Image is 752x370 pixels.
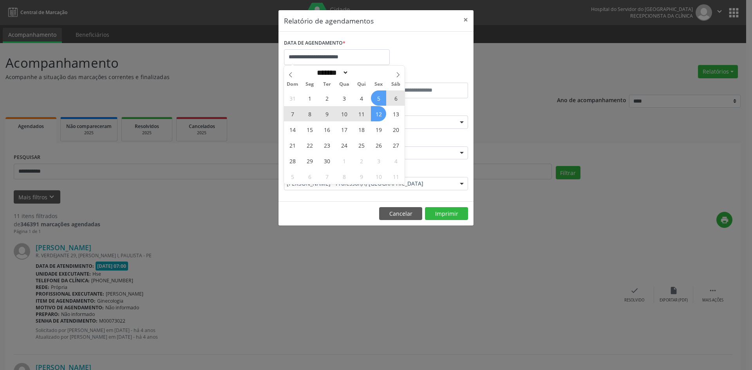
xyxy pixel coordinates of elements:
[378,70,468,83] label: ATÉ
[285,90,300,106] span: Agosto 31, 2025
[371,90,386,106] span: Setembro 5, 2025
[319,137,334,153] span: Setembro 23, 2025
[388,137,403,153] span: Setembro 27, 2025
[284,37,345,49] label: DATA DE AGENDAMENTO
[371,106,386,121] span: Setembro 12, 2025
[354,90,369,106] span: Setembro 4, 2025
[319,90,334,106] span: Setembro 2, 2025
[458,10,474,29] button: Close
[388,106,403,121] span: Setembro 13, 2025
[302,122,317,137] span: Setembro 15, 2025
[388,122,403,137] span: Setembro 20, 2025
[336,90,352,106] span: Setembro 3, 2025
[388,169,403,184] span: Outubro 11, 2025
[336,122,352,137] span: Setembro 17, 2025
[371,122,386,137] span: Setembro 19, 2025
[302,153,317,168] span: Setembro 29, 2025
[319,106,334,121] span: Setembro 9, 2025
[370,82,387,87] span: Sex
[354,106,369,121] span: Setembro 11, 2025
[336,82,353,87] span: Qua
[379,207,422,220] button: Cancelar
[354,122,369,137] span: Setembro 18, 2025
[388,153,403,168] span: Outubro 4, 2025
[371,169,386,184] span: Outubro 10, 2025
[354,169,369,184] span: Outubro 9, 2025
[318,82,336,87] span: Ter
[353,82,370,87] span: Qui
[302,137,317,153] span: Setembro 22, 2025
[319,169,334,184] span: Outubro 7, 2025
[284,16,374,26] h5: Relatório de agendamentos
[354,153,369,168] span: Outubro 2, 2025
[285,137,300,153] span: Setembro 21, 2025
[336,169,352,184] span: Outubro 8, 2025
[336,106,352,121] span: Setembro 10, 2025
[319,122,334,137] span: Setembro 16, 2025
[336,153,352,168] span: Outubro 1, 2025
[354,137,369,153] span: Setembro 25, 2025
[349,69,374,77] input: Year
[285,122,300,137] span: Setembro 14, 2025
[302,106,317,121] span: Setembro 8, 2025
[285,153,300,168] span: Setembro 28, 2025
[319,153,334,168] span: Setembro 30, 2025
[285,169,300,184] span: Outubro 5, 2025
[285,106,300,121] span: Setembro 7, 2025
[302,169,317,184] span: Outubro 6, 2025
[371,137,386,153] span: Setembro 26, 2025
[336,137,352,153] span: Setembro 24, 2025
[371,153,386,168] span: Outubro 3, 2025
[284,82,301,87] span: Dom
[302,90,317,106] span: Setembro 1, 2025
[425,207,468,220] button: Imprimir
[301,82,318,87] span: Seg
[314,69,349,77] select: Month
[388,90,403,106] span: Setembro 6, 2025
[387,82,405,87] span: Sáb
